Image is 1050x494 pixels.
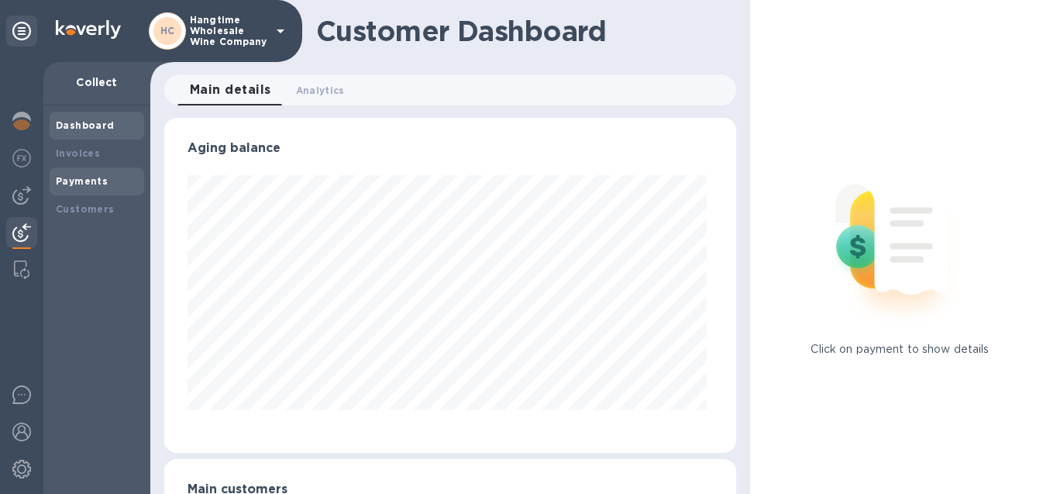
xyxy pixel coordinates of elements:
[56,203,115,215] b: Customers
[56,74,138,90] p: Collect
[12,149,31,168] img: Foreign exchange
[6,16,37,47] div: Unpin categories
[316,15,725,47] h1: Customer Dashboard
[56,147,100,159] b: Invoices
[190,15,267,47] p: Hangtime Wholesale Wine Company
[811,341,989,358] p: Click on payment to show details
[188,141,713,156] h3: Aging balance
[56,119,115,131] b: Dashboard
[160,25,175,36] b: HC
[296,82,345,98] span: Analytics
[56,20,121,39] img: Logo
[56,175,108,187] b: Payments
[190,79,271,101] span: Main details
